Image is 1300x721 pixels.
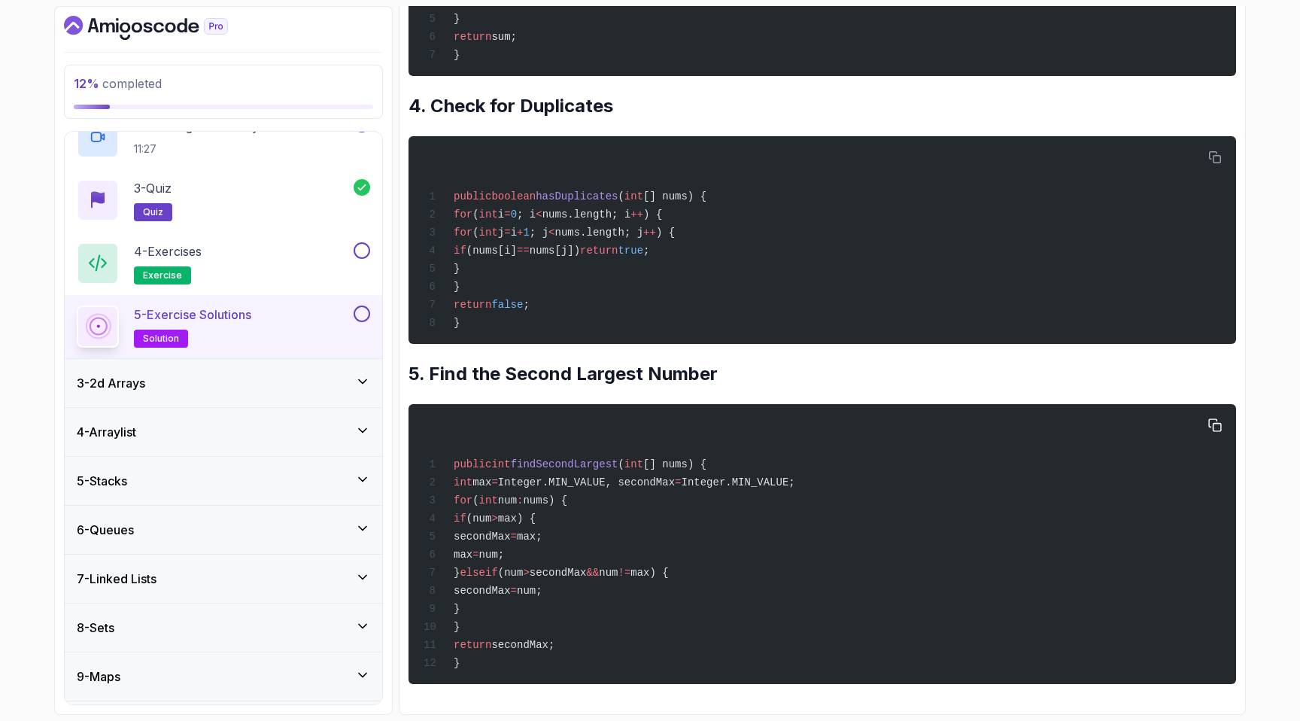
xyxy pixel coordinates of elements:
span: ( [618,190,624,202]
span: = [491,476,497,488]
span: public [454,190,491,202]
span: boolean [491,190,536,202]
span: } [454,603,460,615]
span: (num [466,513,492,525]
span: + [517,227,523,239]
span: secondMax [454,585,511,597]
span: return [580,245,618,257]
span: return [454,639,491,651]
button: 4-Arraylist [65,408,382,456]
a: Dashboard [64,16,263,40]
span: num; [479,549,505,561]
span: int [624,458,643,470]
span: ( [618,458,624,470]
span: } [454,567,460,579]
span: ) { [643,208,662,221]
span: max) { [630,567,668,579]
button: 2-Working With Arrays11:27 [77,116,370,158]
span: } [454,49,460,61]
span: secondMax [454,531,511,543]
span: ; [643,245,649,257]
span: sum; [491,31,517,43]
span: else [460,567,485,579]
span: } [454,281,460,293]
span: for [454,227,472,239]
span: } [454,317,460,329]
span: i [511,227,517,239]
span: = [504,227,510,239]
span: num [599,567,618,579]
span: public [454,458,491,470]
h3: 4 - Arraylist [77,423,136,441]
span: Integer.MIN_VALUE, secondMax [498,476,675,488]
h2: 4. Check for Duplicates [409,94,1236,118]
span: return [454,31,491,43]
span: 1 [523,227,529,239]
span: findSecondLargest [511,458,618,470]
span: nums[j]) [530,245,580,257]
span: int [479,494,498,507]
span: num [498,494,517,507]
span: } [454,263,460,275]
span: } [454,657,460,669]
span: nums.length; j [554,227,643,239]
span: ; [523,299,529,311]
span: num; [517,585,542,597]
button: 6-Queues [65,506,382,554]
h3: 6 - Queues [77,521,134,539]
span: if [485,567,498,579]
span: ( [472,227,478,239]
span: secondMax [530,567,587,579]
span: ( [472,208,478,221]
span: && [586,567,599,579]
span: if [454,245,466,257]
span: ( [472,494,478,507]
button: 3-Quizquiz [77,179,370,221]
span: int [479,208,498,221]
span: } [454,13,460,25]
button: 8-Sets [65,604,382,652]
h3: 8 - Sets [77,619,114,637]
span: secondMax; [491,639,554,651]
span: int [624,190,643,202]
span: hasDuplicates [536,190,618,202]
span: ) { [656,227,675,239]
span: solution [143,333,179,345]
span: : [517,494,523,507]
span: 0 [511,208,517,221]
button: 3-2d Arrays [65,359,382,407]
span: (nums[i] [466,245,517,257]
button: 5-Exercise Solutionssolution [77,306,370,348]
span: nums) { [523,494,567,507]
span: ++ [643,227,656,239]
span: ; j [530,227,548,239]
span: = [511,531,517,543]
h3: 3 - 2d Arrays [77,374,145,392]
p: 4 - Exercises [134,242,202,260]
span: 12 % [74,76,99,91]
h3: 7 - Linked Lists [77,570,156,588]
span: (num [498,567,524,579]
span: exercise [143,269,182,281]
button: 7-Linked Lists [65,555,382,603]
span: > [491,513,497,525]
p: 3 - Quiz [134,179,172,197]
span: ++ [630,208,643,221]
span: true [618,245,643,257]
span: = [675,476,681,488]
p: 5 - Exercise Solutions [134,306,251,324]
span: ; i [517,208,536,221]
button: 5-Stacks [65,457,382,505]
p: 11:27 [134,141,265,157]
span: < [548,227,554,239]
span: nums.length; i [542,208,631,221]
button: 4-Exercisesexercise [77,242,370,284]
span: = [511,585,517,597]
span: if [454,513,466,525]
span: Integer.MIN_VALUE; [681,476,794,488]
span: int [479,227,498,239]
span: for [454,208,472,221]
span: int [491,458,510,470]
span: i [498,208,504,221]
span: [] nums) { [643,458,706,470]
